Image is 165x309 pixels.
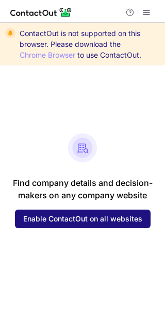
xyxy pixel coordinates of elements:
span: Enable ContactOut on all websites [23,215,142,223]
img: warning [5,28,15,38]
img: ContactOut v5.3.10 [10,6,72,19]
img: ContactOut Anywhere [68,133,97,162]
button: Enable ContactOut on all websites [15,210,151,228]
a: Chrome Browser [20,50,75,59]
p: Find company details and decision- makers on any company website [13,177,153,201]
span: ContactOut is not supported on this browser. Please download the to use ContactOut. [20,28,146,60]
